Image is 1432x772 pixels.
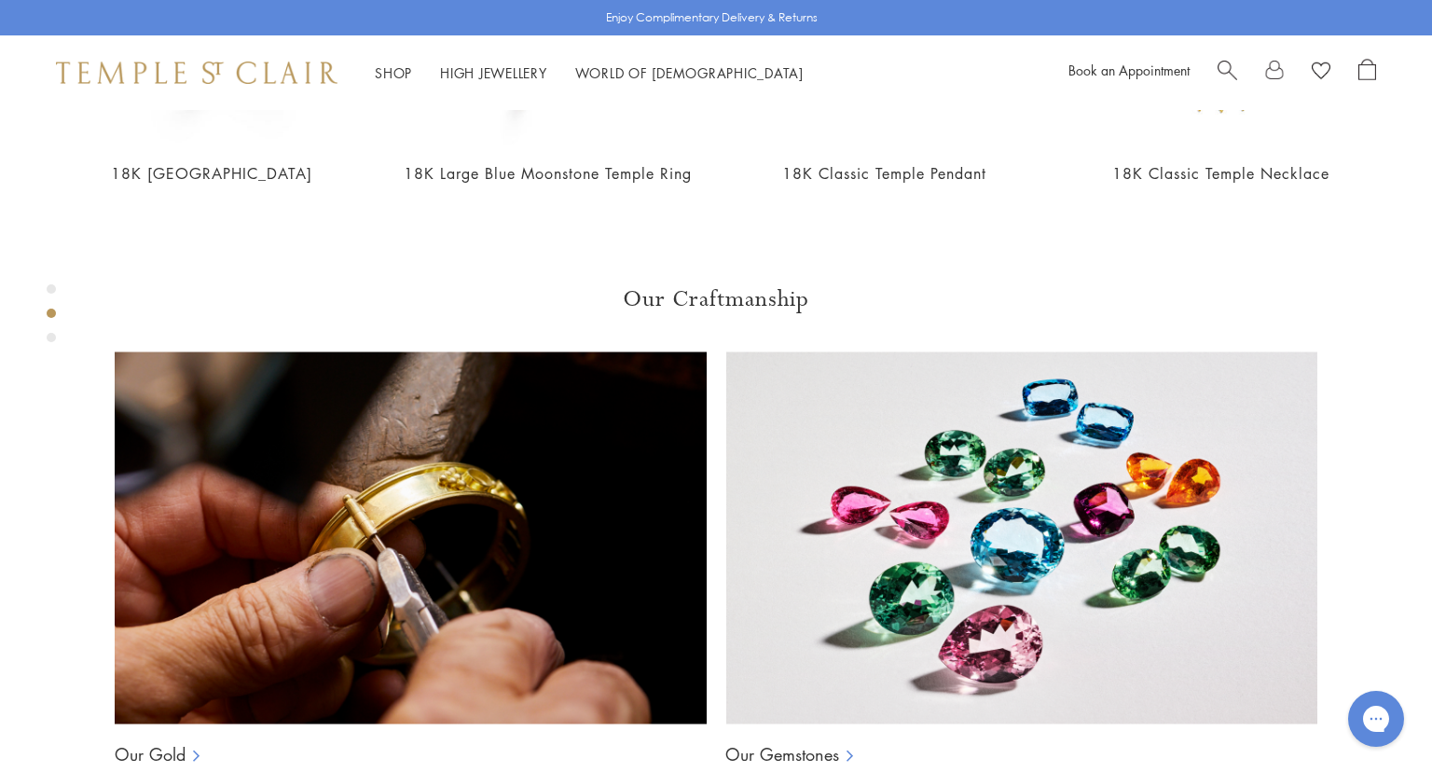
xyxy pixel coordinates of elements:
[1358,59,1376,87] a: Open Shopping Bag
[404,163,692,184] a: 18K Large Blue Moonstone Temple Ring
[115,284,1317,314] h3: Our Craftmanship
[725,352,1317,724] img: Ball Chains
[1112,163,1329,184] a: 18K Classic Temple Necklace
[115,743,186,765] a: Our Gold
[606,8,818,27] p: Enjoy Complimentary Delivery & Returns
[1218,59,1237,87] a: Search
[111,163,312,184] a: 18K [GEOGRAPHIC_DATA]
[1068,61,1190,79] a: Book an Appointment
[575,63,804,82] a: World of [DEMOGRAPHIC_DATA]World of [DEMOGRAPHIC_DATA]
[115,352,707,724] img: Ball Chains
[1312,59,1330,87] a: View Wishlist
[725,743,839,765] a: Our Gemstones
[440,63,547,82] a: High JewelleryHigh Jewellery
[782,163,986,184] a: 18K Classic Temple Pendant
[375,63,412,82] a: ShopShop
[375,62,804,85] nav: Main navigation
[47,280,56,357] div: Product gallery navigation
[1339,684,1413,753] iframe: Gorgias live chat messenger
[56,62,337,84] img: Temple St. Clair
